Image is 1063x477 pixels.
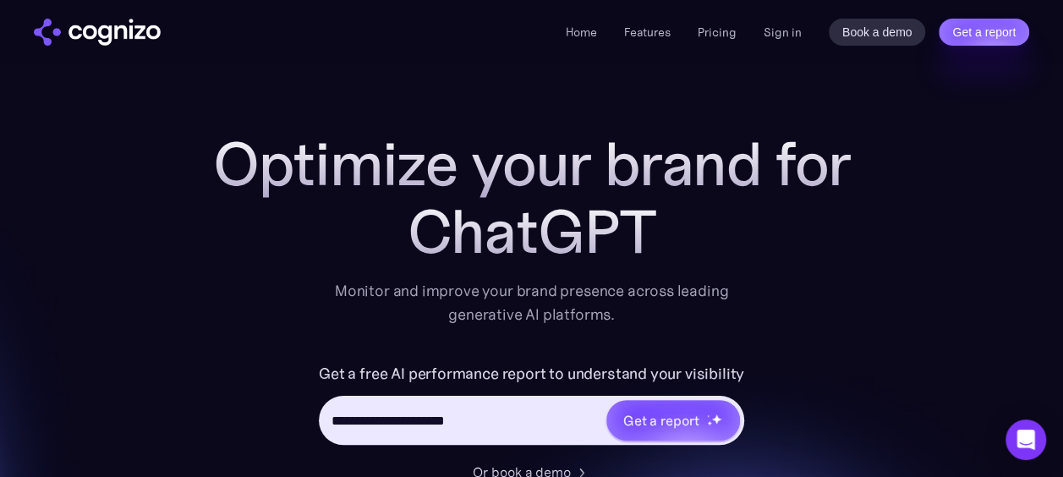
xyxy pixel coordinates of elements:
a: Book a demo [829,19,926,46]
label: Get a free AI performance report to understand your visibility [319,360,744,387]
div: Get a report [623,410,699,430]
img: star [707,420,713,426]
a: Get a report [939,19,1029,46]
h1: Optimize your brand for [194,130,870,198]
a: Features [624,25,671,40]
img: star [707,414,710,417]
a: Sign in [764,22,802,42]
div: Monitor and improve your brand presence across leading generative AI platforms. [324,279,740,326]
div: ChatGPT [194,198,870,266]
img: star [711,414,722,425]
div: Open Intercom Messenger [1005,419,1046,460]
a: Get a reportstarstarstar [605,398,742,442]
a: Pricing [698,25,737,40]
a: home [34,19,161,46]
form: Hero URL Input Form [319,360,744,453]
a: Home [566,25,597,40]
img: cognizo logo [34,19,161,46]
